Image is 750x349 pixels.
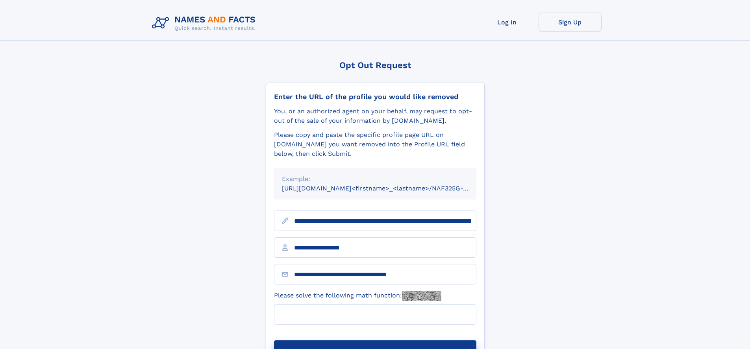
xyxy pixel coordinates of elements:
[282,174,469,184] div: Example:
[476,13,539,32] a: Log In
[274,291,441,301] label: Please solve the following math function:
[274,107,476,126] div: You, or an authorized agent on your behalf, may request to opt-out of the sale of your informatio...
[274,130,476,159] div: Please copy and paste the specific profile page URL on [DOMAIN_NAME] you want removed into the Pr...
[282,185,491,192] small: [URL][DOMAIN_NAME]<firstname>_<lastname>/NAF325G-xxxxxxxx
[266,60,485,70] div: Opt Out Request
[149,13,262,34] img: Logo Names and Facts
[539,13,602,32] a: Sign Up
[274,92,476,101] div: Enter the URL of the profile you would like removed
